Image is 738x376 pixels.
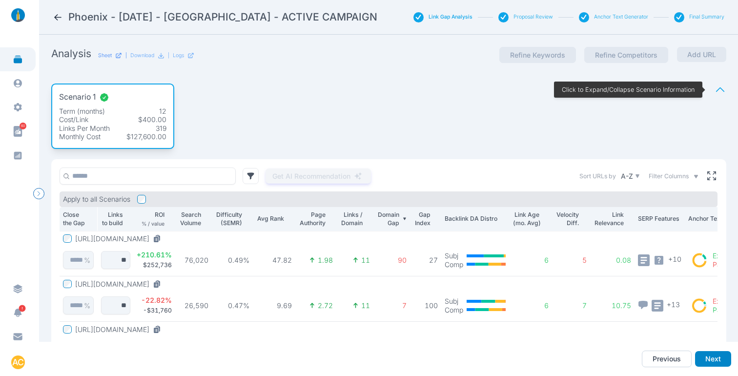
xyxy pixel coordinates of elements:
p: 5 [555,256,587,265]
p: 7 [377,301,407,310]
p: 9.69 [256,301,292,310]
button: Refine Keywords [499,47,576,63]
p: + 210.61 % [137,251,172,259]
button: [URL][DOMAIN_NAME] [75,234,165,243]
h2: Analysis [51,47,91,61]
p: Cost/Link [59,115,88,124]
p: 319 [156,124,166,133]
button: Filter Columns [649,172,699,181]
p: Click to Expand/Collapse Scenario Information [562,85,695,94]
span: 60 [20,123,26,129]
p: - 22.82 % [141,296,172,305]
button: Previous [642,351,692,367]
p: Comp [445,306,463,314]
a: Sheet| [98,52,127,59]
p: 2.72 [318,301,333,310]
p: Close the Gap [63,210,86,228]
p: Links to build [101,210,123,228]
p: -$31,760 [143,306,172,315]
p: % [84,301,90,310]
p: 11 [361,256,370,265]
p: Velocity Diff. [555,210,579,228]
p: 0.08 [594,256,632,265]
p: 90 [377,256,407,265]
p: % / value [142,221,164,228]
p: Logs [173,52,184,59]
button: A-Z [619,170,642,182]
p: Search Volume [179,210,201,228]
p: Link Age (mo. Avg) [512,210,541,228]
p: $127,600.00 [126,132,166,141]
p: 12 [159,107,166,116]
p: Links / Domain [340,210,363,228]
p: ROI [155,210,164,219]
button: Refine Competitors [584,47,668,63]
p: 6 [512,301,549,310]
p: Monthly Cost [59,132,101,141]
p: Domain Gap [377,210,400,228]
button: Proposal Review [513,14,553,21]
p: 6 [512,256,549,265]
button: Final Summary [689,14,724,21]
p: 0.49% [215,256,250,265]
p: Backlink DA Distro [445,214,506,223]
button: [URL][DOMAIN_NAME] [75,280,165,289]
p: Subj [445,251,463,260]
p: Scenario 1 [59,91,96,104]
p: % [84,256,90,265]
p: Gap Index [413,210,430,228]
p: 76,020 [179,256,208,265]
p: $252,736 [143,261,172,270]
p: Apply to all Scenarios [63,195,130,204]
p: 0.47% [215,301,250,310]
p: 11 [361,301,370,310]
p: 26,590 [179,301,208,310]
p: $400.00 [138,115,166,124]
p: Subj [445,297,463,306]
p: 10.75 [594,301,632,310]
p: SERP Features [638,214,681,223]
p: Links Per Month [59,124,110,133]
button: [URL][DOMAIN_NAME] [75,325,165,334]
p: Link Relevance [594,210,624,228]
p: Comp [445,260,463,269]
img: linklaunch_small.2ae18699.png [8,8,28,22]
button: Next [695,351,731,367]
span: + 10 [668,254,681,264]
h2: Phoenix - Aug 2025 - Phoenix - ACTIVE CAMPAIGN [68,10,377,24]
span: + 13 [667,300,680,309]
p: Download [130,52,154,59]
p: Page Authority [299,210,326,228]
p: 100 [413,301,438,310]
label: Sort URLs by [579,172,616,181]
span: Filter Columns [649,172,689,181]
button: Add URL [677,47,726,63]
p: 27 [413,256,438,265]
p: Get AI Recommendation [272,172,350,181]
p: Avg Rank [256,214,284,223]
p: 7 [555,301,587,310]
p: Term (months) [59,107,105,116]
button: Get AI Recommendation [266,168,371,184]
button: Link Gap Analysis [429,14,472,21]
p: A-Z [621,172,633,181]
div: | [168,52,194,59]
p: Sheet [98,52,112,59]
button: Anchor Text Generator [594,14,648,21]
p: 1.98 [318,256,333,265]
p: Difficulty (SEMR) [215,210,242,228]
p: 47.82 [256,256,292,265]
